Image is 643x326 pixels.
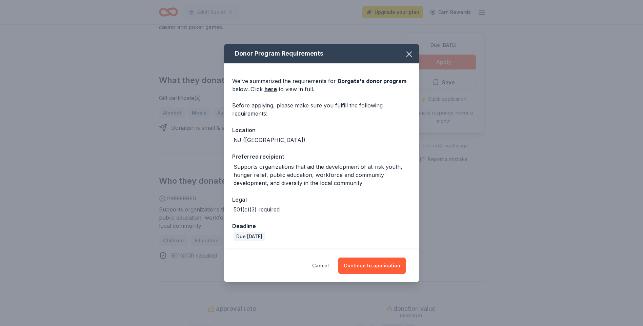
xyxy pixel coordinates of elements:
[224,44,419,63] div: Donor Program Requirements
[234,163,411,187] div: Supports organizations that aid the development of at-risk youth, hunger relief, public education...
[338,78,406,84] span: Borgata 's donor program
[234,136,305,144] div: NJ ([GEOGRAPHIC_DATA])
[232,222,411,230] div: Deadline
[232,195,411,204] div: Legal
[264,85,277,93] a: here
[232,152,411,161] div: Preferred recipient
[232,126,411,135] div: Location
[234,232,265,241] div: Due [DATE]
[312,258,329,274] button: Cancel
[232,77,411,93] div: We've summarized the requirements for below. Click to view in full.
[234,205,280,213] div: 501(c)(3) required
[338,258,406,274] button: Continue to application
[232,101,411,118] div: Before applying, please make sure you fulfill the following requirements:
